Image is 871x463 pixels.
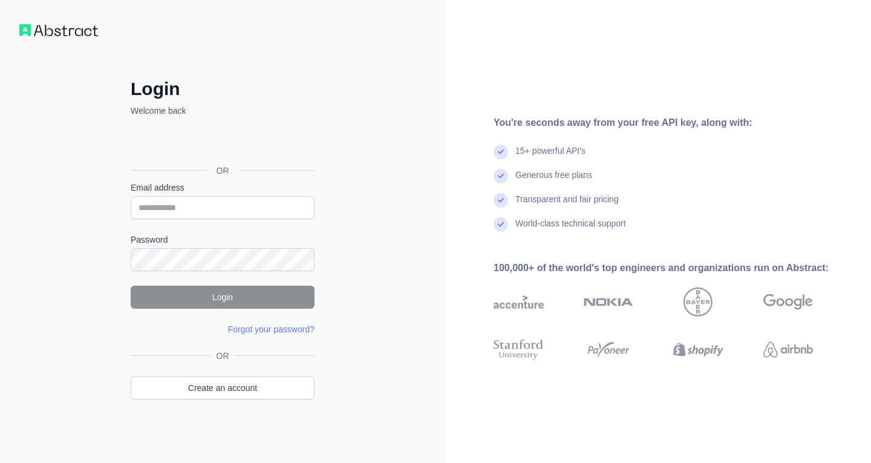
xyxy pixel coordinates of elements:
[515,217,626,241] div: World-class technical support
[494,337,544,362] img: stanford university
[228,324,315,334] a: Forgot your password?
[494,261,852,275] div: 100,000+ of the world's top engineers and organizations run on Abstract:
[494,193,508,208] img: check mark
[494,116,852,130] div: You're seconds away from your free API key, along with:
[19,24,98,36] img: Workflow
[515,169,592,193] div: Generous free plans
[494,287,544,317] img: accenture
[763,287,814,317] img: google
[131,286,315,309] button: Login
[584,287,634,317] img: nokia
[131,376,315,399] a: Create an account
[494,169,508,183] img: check mark
[494,217,508,232] img: check mark
[131,105,315,117] p: Welcome back
[515,193,619,217] div: Transparent and fair pricing
[212,350,234,362] span: OR
[673,337,723,362] img: shopify
[584,337,634,362] img: payoneer
[125,130,318,157] iframe: Sign in with Google Button
[131,182,315,194] label: Email address
[131,78,315,100] h2: Login
[207,165,239,177] span: OR
[683,287,713,317] img: bayer
[494,145,508,159] img: check mark
[131,234,315,246] label: Password
[515,145,586,169] div: 15+ powerful API's
[763,337,814,362] img: airbnb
